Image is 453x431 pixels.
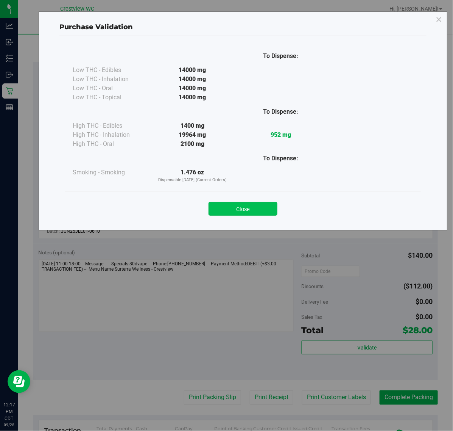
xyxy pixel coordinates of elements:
[73,84,148,93] div: Low THC - Oral
[73,121,148,130] div: High THC - Edibles
[148,130,237,139] div: 19964 mg
[148,66,237,75] div: 14000 mg
[73,139,148,149] div: High THC - Oral
[148,75,237,84] div: 14000 mg
[73,130,148,139] div: High THC - Inhalation
[8,370,30,393] iframe: Resource center
[148,139,237,149] div: 2100 mg
[73,75,148,84] div: Low THC - Inhalation
[148,177,237,183] p: Dispensable [DATE] (Current Orders)
[148,121,237,130] div: 1400 mg
[148,168,237,183] div: 1.476 oz
[148,84,237,93] div: 14000 mg
[73,168,148,177] div: Smoking - Smoking
[237,154,325,163] div: To Dispense:
[271,131,291,138] strong: 952 mg
[73,93,148,102] div: Low THC - Topical
[209,202,277,216] button: Close
[237,52,325,61] div: To Dispense:
[59,23,133,31] span: Purchase Validation
[148,93,237,102] div: 14000 mg
[237,107,325,116] div: To Dispense:
[73,66,148,75] div: Low THC - Edibles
